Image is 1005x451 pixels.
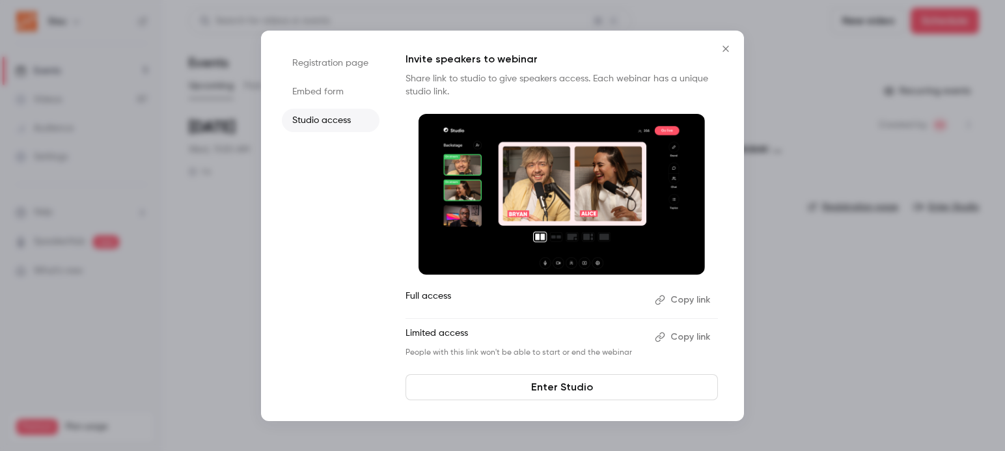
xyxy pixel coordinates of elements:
[282,51,379,75] li: Registration page
[419,114,705,275] img: Invite speakers to webinar
[406,348,644,358] p: People with this link won't be able to start or end the webinar
[650,290,718,310] button: Copy link
[406,51,718,67] p: Invite speakers to webinar
[282,109,379,132] li: Studio access
[406,72,718,98] p: Share link to studio to give speakers access. Each webinar has a unique studio link.
[713,36,739,62] button: Close
[406,374,718,400] a: Enter Studio
[282,80,379,103] li: Embed form
[406,327,644,348] p: Limited access
[650,327,718,348] button: Copy link
[406,290,644,310] p: Full access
